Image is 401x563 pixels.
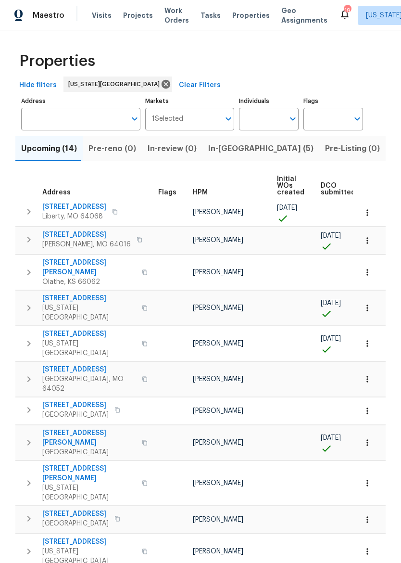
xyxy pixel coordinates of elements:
[325,142,380,155] span: Pre-Listing (0)
[321,335,341,342] span: [DATE]
[63,77,172,92] div: [US_STATE][GEOGRAPHIC_DATA]
[145,98,235,104] label: Markets
[193,340,243,347] span: [PERSON_NAME]
[42,277,136,287] span: Olathe, KS 66062
[148,142,197,155] span: In-review (0)
[42,483,136,502] span: [US_STATE][GEOGRAPHIC_DATA]
[193,237,243,243] span: [PERSON_NAME]
[179,79,221,91] span: Clear Filters
[42,400,109,410] span: [STREET_ADDRESS]
[193,189,208,196] span: HPM
[321,232,341,239] span: [DATE]
[42,258,136,277] span: [STREET_ADDRESS][PERSON_NAME]
[193,305,243,311] span: [PERSON_NAME]
[303,98,363,104] label: Flags
[193,209,243,216] span: [PERSON_NAME]
[42,212,106,221] span: Liberty, MO 64068
[42,448,136,457] span: [GEOGRAPHIC_DATA]
[193,480,243,486] span: [PERSON_NAME]
[281,6,327,25] span: Geo Assignments
[158,189,176,196] span: Flags
[232,11,270,20] span: Properties
[193,408,243,414] span: [PERSON_NAME]
[321,182,355,196] span: DCO submitted
[88,142,136,155] span: Pre-reno (0)
[42,294,136,303] span: [STREET_ADDRESS]
[152,115,183,123] span: 1 Selected
[68,79,163,89] span: [US_STATE][GEOGRAPHIC_DATA]
[208,142,313,155] span: In-[GEOGRAPHIC_DATA] (5)
[42,519,109,528] span: [GEOGRAPHIC_DATA]
[42,374,136,394] span: [GEOGRAPHIC_DATA], MO 64052
[286,112,300,126] button: Open
[42,410,109,420] span: [GEOGRAPHIC_DATA]
[21,142,77,155] span: Upcoming (14)
[42,202,106,212] span: [STREET_ADDRESS]
[175,77,225,94] button: Clear Filters
[193,376,243,383] span: [PERSON_NAME]
[277,176,304,196] span: Initial WOs created
[123,11,153,20] span: Projects
[128,112,141,126] button: Open
[21,98,140,104] label: Address
[19,79,57,91] span: Hide filters
[193,548,243,555] span: [PERSON_NAME]
[42,329,136,339] span: [STREET_ADDRESS]
[277,205,297,211] span: [DATE]
[42,537,136,547] span: [STREET_ADDRESS]
[321,435,341,441] span: [DATE]
[239,98,299,104] label: Individuals
[42,428,136,448] span: [STREET_ADDRESS][PERSON_NAME]
[92,11,112,20] span: Visits
[19,56,95,66] span: Properties
[193,269,243,276] span: [PERSON_NAME]
[15,77,61,94] button: Hide filters
[351,112,364,126] button: Open
[200,12,221,19] span: Tasks
[193,516,243,523] span: [PERSON_NAME]
[33,11,64,20] span: Maestro
[193,439,243,446] span: [PERSON_NAME]
[42,464,136,483] span: [STREET_ADDRESS][PERSON_NAME]
[344,6,351,15] div: 19
[42,189,71,196] span: Address
[42,303,136,322] span: [US_STATE][GEOGRAPHIC_DATA]
[42,365,136,374] span: [STREET_ADDRESS]
[42,240,131,249] span: [PERSON_NAME], MO 64016
[222,112,235,126] button: Open
[42,339,136,358] span: [US_STATE][GEOGRAPHIC_DATA]
[164,6,189,25] span: Work Orders
[42,509,109,519] span: [STREET_ADDRESS]
[321,300,341,307] span: [DATE]
[42,230,131,240] span: [STREET_ADDRESS]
